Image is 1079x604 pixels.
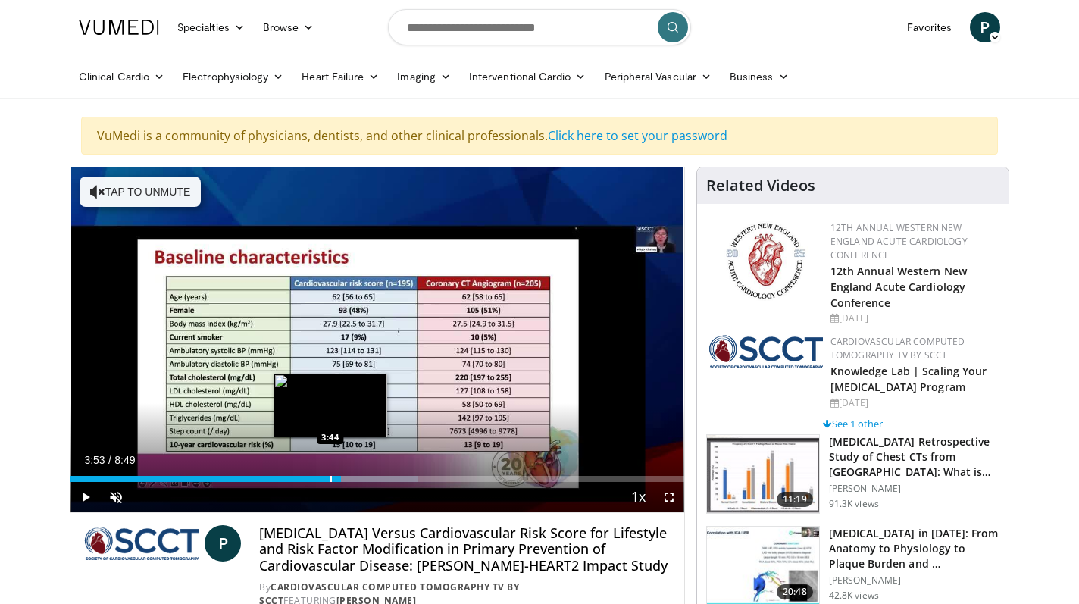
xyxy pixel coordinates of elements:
a: Heart Failure [292,61,388,92]
button: Unmute [101,482,131,512]
span: 3:53 [84,454,105,466]
a: P [205,525,241,562]
a: Favorites [898,12,961,42]
h3: [MEDICAL_DATA] in [DATE]: From Anatomy to Physiology to Plaque Burden and … [829,526,999,571]
span: 20:48 [777,584,813,599]
a: Peripheral Vascular [596,61,721,92]
p: [PERSON_NAME] [829,574,999,587]
span: 8:49 [114,454,135,466]
img: VuMedi Logo [79,20,159,35]
button: Play [70,482,101,512]
div: [DATE] [830,311,996,325]
a: Knowledge Lab | Scaling Your [MEDICAL_DATA] Program [830,364,987,394]
button: Fullscreen [654,482,684,512]
a: Cardiovascular Computed Tomography TV by SCCT [830,335,965,361]
h3: [MEDICAL_DATA] Retrospective Study of Chest CTs from [GEOGRAPHIC_DATA]: What is the Re… [829,434,999,480]
input: Search topics, interventions [388,9,691,45]
img: 0954f259-7907-4053-a817-32a96463ecc8.png.150x105_q85_autocrop_double_scale_upscale_version-0.2.png [724,221,808,301]
a: Browse [254,12,324,42]
button: Tap to unmute [80,177,201,207]
img: c2eb46a3-50d3-446d-a553-a9f8510c7760.150x105_q85_crop-smart_upscale.jpg [707,435,819,514]
a: Interventional Cardio [460,61,596,92]
div: Progress Bar [70,476,684,482]
a: Clinical Cardio [70,61,174,92]
h4: [MEDICAL_DATA] Versus Cardiovascular Risk Score for Lifestyle and Risk Factor Modification in Pri... [259,525,671,574]
div: VuMedi is a community of physicians, dentists, and other clinical professionals. [81,117,998,155]
a: Specialties [168,12,254,42]
img: image.jpeg [274,374,387,437]
a: Electrophysiology [174,61,292,92]
a: See 1 other [823,417,883,430]
img: 51a70120-4f25-49cc-93a4-67582377e75f.png.150x105_q85_autocrop_double_scale_upscale_version-0.2.png [709,335,823,368]
span: / [108,454,111,466]
img: Cardiovascular Computed Tomography TV by SCCT [83,525,199,562]
a: 12th Annual Western New England Acute Cardiology Conference [830,264,967,310]
div: [DATE] [830,396,996,410]
h4: Related Videos [706,177,815,195]
a: 12th Annual Western New England Acute Cardiology Conference [830,221,968,261]
a: Imaging [388,61,460,92]
video-js: Video Player [70,167,684,513]
p: 42.8K views [829,590,879,602]
span: 11:19 [777,492,813,507]
p: [PERSON_NAME] [829,483,999,495]
a: Click here to set your password [548,127,727,144]
button: Playback Rate [624,482,654,512]
a: P [970,12,1000,42]
a: 11:19 [MEDICAL_DATA] Retrospective Study of Chest CTs from [GEOGRAPHIC_DATA]: What is the Re… [PE... [706,434,999,515]
p: 91.3K views [829,498,879,510]
a: Business [721,61,798,92]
